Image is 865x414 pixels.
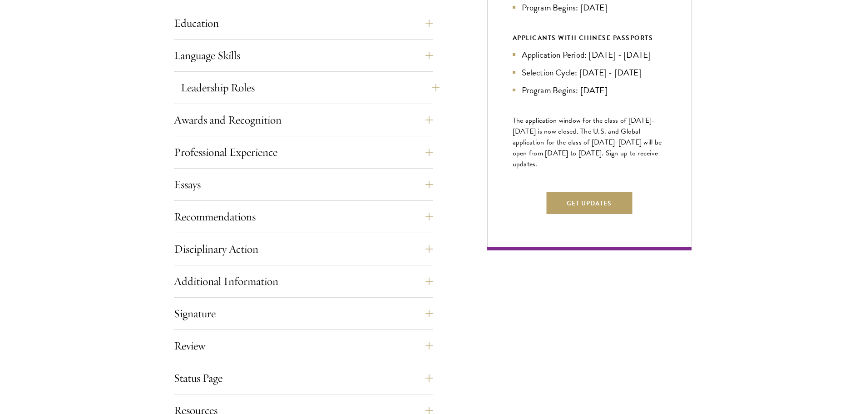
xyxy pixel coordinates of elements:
[513,66,666,79] li: Selection Cycle: [DATE] - [DATE]
[174,367,433,389] button: Status Page
[513,115,662,170] span: The application window for the class of [DATE]-[DATE] is now closed. The U.S. and Global applicat...
[546,192,632,214] button: Get Updates
[174,12,433,34] button: Education
[174,206,433,228] button: Recommendations
[174,109,433,131] button: Awards and Recognition
[513,1,666,14] li: Program Begins: [DATE]
[174,303,433,324] button: Signature
[181,77,440,99] button: Leadership Roles
[513,48,666,61] li: Application Period: [DATE] - [DATE]
[174,238,433,260] button: Disciplinary Action
[174,45,433,66] button: Language Skills
[174,141,433,163] button: Professional Experience
[174,270,433,292] button: Additional Information
[513,32,666,44] div: APPLICANTS WITH CHINESE PASSPORTS
[174,174,433,195] button: Essays
[174,335,433,357] button: Review
[513,84,666,97] li: Program Begins: [DATE]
